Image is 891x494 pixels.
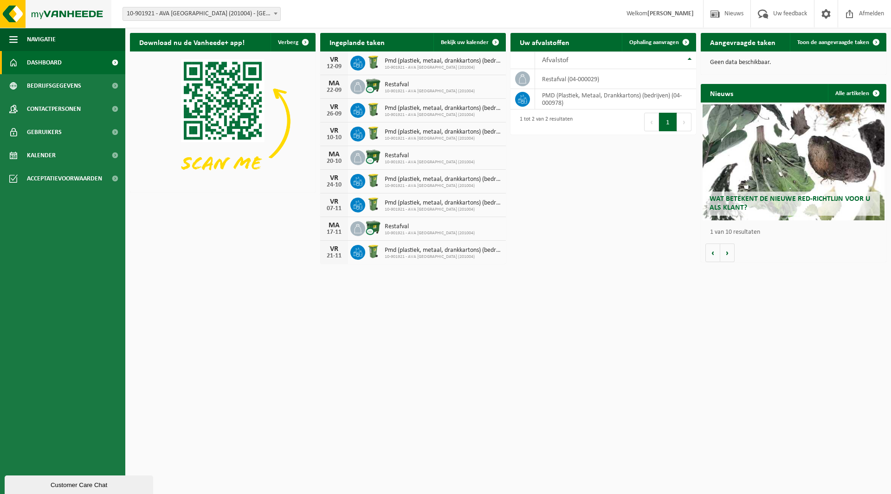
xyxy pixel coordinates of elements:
[27,28,56,51] span: Navigatie
[677,113,691,131] button: Next
[385,223,475,231] span: Restafval
[365,244,381,259] img: WB-0240-HPE-GN-50
[325,205,343,212] div: 07-11
[123,7,281,21] span: 10-901921 - AVA ANTWERPEN (201004) - ANTWERPEN
[703,104,885,220] a: Wat betekent de nieuwe RED-richtlijn voor u als klant?
[385,247,501,254] span: Pmd (plastiek, metaal, drankkartons) (bedrijven)
[365,78,381,94] img: WB-1100-CU
[130,33,254,51] h2: Download nu de Vanheede+ app!
[325,158,343,165] div: 20-10
[325,229,343,236] div: 17-11
[325,198,343,205] div: VR
[365,125,381,141] img: WB-0240-HPE-GN-50
[710,59,877,66] p: Geen data beschikbaar.
[325,111,343,117] div: 26-09
[385,152,475,160] span: Restafval
[535,89,696,109] td: PMD (Plastiek, Metaal, Drankkartons) (bedrijven) (04-000978)
[710,229,882,236] p: 1 van 10 resultaten
[385,81,475,89] span: Restafval
[325,174,343,182] div: VR
[790,33,885,51] a: Toon de aangevraagde taken
[365,173,381,188] img: WB-0240-HPE-GN-50
[27,144,56,167] span: Kalender
[27,121,62,144] span: Gebruikers
[385,58,501,65] span: Pmd (plastiek, metaal, drankkartons) (bedrijven)
[5,474,155,494] iframe: chat widget
[644,113,659,131] button: Previous
[365,102,381,117] img: WB-0240-HPE-GN-50
[325,64,343,70] div: 12-09
[365,54,381,70] img: WB-0240-HPE-GN-50
[441,39,489,45] span: Bekijk uw kalender
[325,80,343,87] div: MA
[542,57,568,64] span: Afvalstof
[647,10,694,17] strong: [PERSON_NAME]
[325,56,343,64] div: VR
[325,253,343,259] div: 21-11
[278,39,298,45] span: Verberg
[27,51,62,74] span: Dashboard
[27,97,81,121] span: Contactpersonen
[365,196,381,212] img: WB-0240-HPE-GN-50
[27,74,81,97] span: Bedrijfsgegevens
[325,87,343,94] div: 22-09
[320,33,394,51] h2: Ingeplande taken
[325,245,343,253] div: VR
[659,113,677,131] button: 1
[385,207,501,212] span: 10-901921 - AVA [GEOGRAPHIC_DATA] (201004)
[385,128,501,136] span: Pmd (plastiek, metaal, drankkartons) (bedrijven)
[385,176,501,183] span: Pmd (plastiek, metaal, drankkartons) (bedrijven)
[535,69,696,89] td: restafval (04-000029)
[385,112,501,118] span: 10-901921 - AVA [GEOGRAPHIC_DATA] (201004)
[515,112,573,132] div: 1 tot 2 van 2 resultaten
[325,127,343,135] div: VR
[27,167,102,190] span: Acceptatievoorwaarden
[365,149,381,165] img: WB-1100-CU
[385,199,501,207] span: Pmd (plastiek, metaal, drankkartons) (bedrijven)
[828,84,885,103] a: Alle artikelen
[325,222,343,229] div: MA
[385,136,501,141] span: 10-901921 - AVA [GEOGRAPHIC_DATA] (201004)
[365,220,381,236] img: WB-1100-CU
[385,89,475,94] span: 10-901921 - AVA [GEOGRAPHIC_DATA] (201004)
[797,39,869,45] span: Toon de aangevraagde taken
[385,160,475,165] span: 10-901921 - AVA [GEOGRAPHIC_DATA] (201004)
[510,33,579,51] h2: Uw afvalstoffen
[123,7,280,20] span: 10-901921 - AVA ANTWERPEN (201004) - ANTWERPEN
[385,231,475,236] span: 10-901921 - AVA [GEOGRAPHIC_DATA] (201004)
[325,182,343,188] div: 24-10
[385,183,501,189] span: 10-901921 - AVA [GEOGRAPHIC_DATA] (201004)
[629,39,679,45] span: Ophaling aanvragen
[325,135,343,141] div: 10-10
[433,33,505,51] a: Bekijk uw kalender
[325,151,343,158] div: MA
[325,103,343,111] div: VR
[701,33,785,51] h2: Aangevraagde taken
[701,84,742,102] h2: Nieuws
[705,244,720,262] button: Vorige
[385,65,501,71] span: 10-901921 - AVA [GEOGRAPHIC_DATA] (201004)
[622,33,695,51] a: Ophaling aanvragen
[130,51,316,191] img: Download de VHEPlus App
[271,33,315,51] button: Verberg
[385,254,501,260] span: 10-901921 - AVA [GEOGRAPHIC_DATA] (201004)
[710,195,870,212] span: Wat betekent de nieuwe RED-richtlijn voor u als klant?
[720,244,735,262] button: Volgende
[385,105,501,112] span: Pmd (plastiek, metaal, drankkartons) (bedrijven)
